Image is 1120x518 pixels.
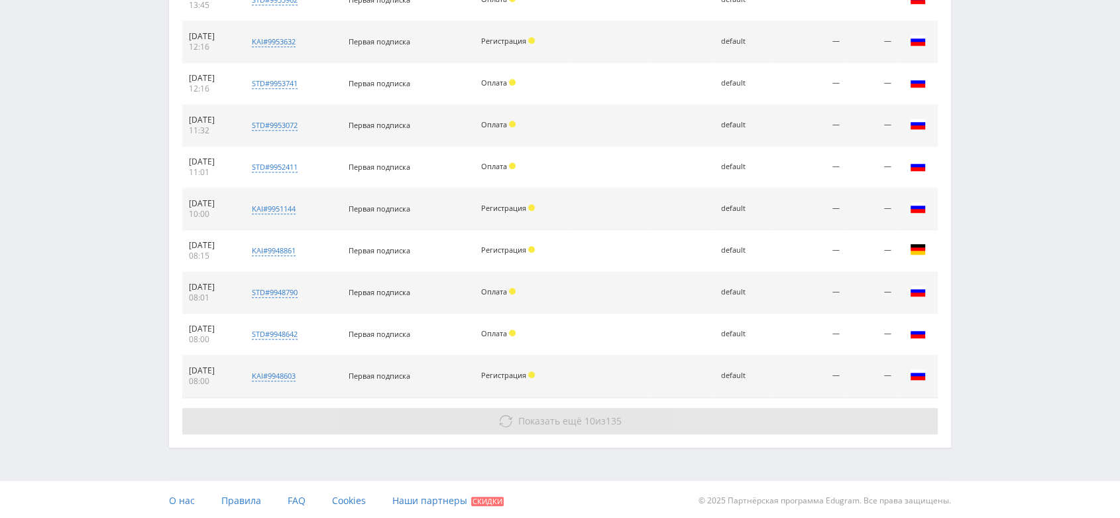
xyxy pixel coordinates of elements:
td: — [846,272,898,314]
span: Холд [528,246,535,253]
div: default [721,371,765,380]
div: std#9952411 [252,162,298,172]
span: Холд [509,162,516,169]
span: Наши партнеры [392,494,467,507]
img: rus.png [910,74,926,90]
td: — [772,105,846,147]
span: из [518,415,622,427]
td: — [772,188,846,230]
div: [DATE] [189,365,233,376]
td: — [772,230,846,272]
td: — [846,147,898,188]
span: FAQ [288,494,306,507]
span: Регистрация [481,203,526,213]
img: rus.png [910,158,926,174]
div: kai#9948603 [252,371,296,381]
img: rus.png [910,32,926,48]
td: — [846,105,898,147]
span: Оплата [481,328,507,338]
span: Холд [509,330,516,336]
span: Первая подписка [349,162,410,172]
div: kai#9948861 [252,245,296,256]
span: Холд [509,288,516,294]
span: Холд [509,121,516,127]
div: std#9953072 [252,120,298,131]
div: [DATE] [189,198,233,209]
span: 135 [606,415,622,427]
span: Первая подписка [349,329,410,339]
div: 08:00 [189,334,233,345]
div: [DATE] [189,115,233,125]
td: — [846,188,898,230]
span: Первая подписка [349,120,410,130]
img: deu.png [910,241,926,257]
div: [DATE] [189,240,233,251]
div: default [721,204,765,213]
img: rus.png [910,283,926,299]
span: Холд [528,204,535,211]
div: default [721,330,765,338]
span: 10 [585,415,595,427]
div: 08:01 [189,292,233,303]
span: Холд [528,371,535,378]
span: Первая подписка [349,36,410,46]
span: Оплата [481,161,507,171]
span: Холд [509,79,516,86]
div: std#9948642 [252,329,298,340]
td: — [846,314,898,356]
span: Первая подписка [349,287,410,297]
td: — [846,356,898,397]
td: — [772,272,846,314]
div: 12:16 [189,42,233,52]
div: [DATE] [189,282,233,292]
span: Показать ещё [518,415,582,427]
img: rus.png [910,200,926,216]
div: default [721,121,765,129]
td: — [846,63,898,105]
td: — [846,230,898,272]
span: Регистрация [481,245,526,255]
div: 10:00 [189,209,233,220]
span: Регистрация [481,36,526,46]
div: 08:00 [189,376,233,387]
span: Cookies [332,494,366,507]
div: std#9948790 [252,287,298,298]
span: Правила [221,494,261,507]
td: — [772,356,846,397]
td: — [772,63,846,105]
div: kai#9951144 [252,204,296,214]
td: — [772,21,846,63]
span: Первая подписка [349,245,410,255]
span: Первая подписка [349,78,410,88]
div: 12:16 [189,84,233,94]
td: — [772,314,846,356]
div: [DATE] [189,31,233,42]
div: [DATE] [189,324,233,334]
div: [DATE] [189,73,233,84]
div: 11:01 [189,167,233,178]
span: Оплата [481,119,507,129]
div: default [721,288,765,296]
div: [DATE] [189,157,233,167]
div: std#9953741 [252,78,298,89]
span: Первая подписка [349,371,410,381]
div: default [721,37,765,46]
div: 08:15 [189,251,233,261]
img: rus.png [910,116,926,132]
td: — [846,21,898,63]
span: Первая подписка [349,204,410,214]
div: 11:32 [189,125,233,136]
div: default [721,162,765,171]
button: Показать ещё 10из135 [182,408,938,434]
span: Регистрация [481,370,526,380]
img: rus.png [910,325,926,341]
div: default [721,246,765,255]
div: default [721,79,765,88]
span: Оплата [481,287,507,296]
span: Оплата [481,78,507,88]
td: — [772,147,846,188]
div: kai#9953632 [252,36,296,47]
span: Холд [528,37,535,44]
img: rus.png [910,367,926,383]
span: Скидки [471,497,504,506]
